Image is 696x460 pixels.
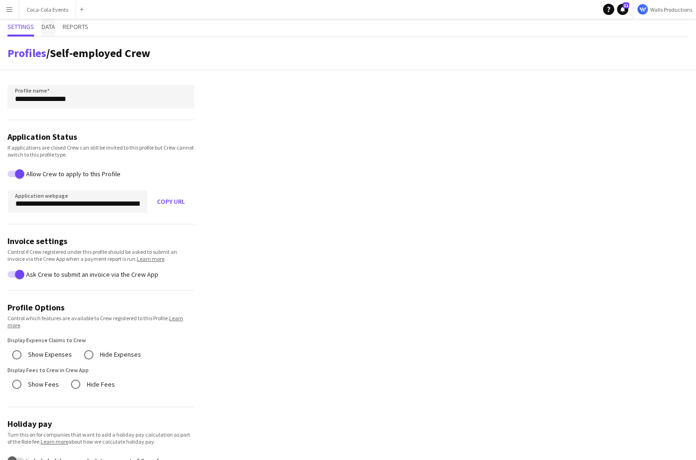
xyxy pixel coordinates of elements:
span: Walls Productions [650,6,692,13]
h1: / [7,46,150,60]
h3: Holiday pay [7,418,194,429]
span: Self-employed Crew [50,46,150,60]
div: Control if Crew registered under this profile should be asked to submit an invoice via the Crew A... [7,248,194,262]
label: Allow Crew to apply to this Profile [24,170,121,178]
div: If applications are closed Crew can still be invited to this profile but Crew cannot switch to th... [7,144,194,158]
div: Control which features are available to Crew registered to this Profile. . [7,315,194,329]
h3: Profile Options [7,302,194,313]
label: Show Expenses [26,347,72,362]
label: Show Fees [26,377,59,392]
a: Learn more [41,438,68,445]
span: Settings [7,23,34,30]
span: 11 [623,2,629,8]
a: Learn more [137,255,164,262]
h3: Application Status [7,131,194,142]
label: Display Expense Claims to Crew [7,336,194,345]
a: Profiles [7,46,46,60]
button: Coca-Cola Events [19,0,76,19]
label: Hide Expenses [98,347,141,362]
h3: Invoice settings [7,236,194,246]
span: Reports [63,23,88,30]
a: Learn more [7,315,183,329]
button: Copy URL [148,190,194,213]
img: Logo [637,4,648,15]
label: Ask Crew to submit an invoice via the Crew App [24,270,158,278]
div: Turn this on for companies that want to add a holiday pay calculation as part of the Role fee. ab... [7,431,194,445]
a: 11 [617,4,628,15]
label: Display Fees to Crew in Crew App [7,366,194,374]
span: Data [42,23,55,30]
label: Hide Fees [85,377,115,392]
